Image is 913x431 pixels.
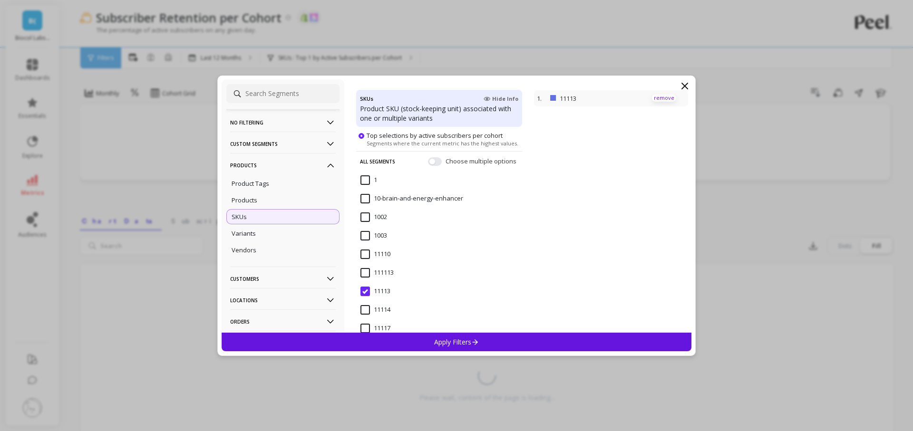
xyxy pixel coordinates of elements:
p: Apply Filters [434,337,479,346]
span: 1003 [360,231,387,240]
p: SKUs [232,212,247,221]
span: 1 [360,175,377,185]
p: 11113 [560,94,631,103]
p: Custom Segments [230,132,336,156]
p: Subscriptions [230,331,336,355]
span: 11117 [360,324,390,333]
p: Locations [230,288,336,312]
span: 111113 [360,268,394,278]
p: Products [230,153,336,177]
span: 11114 [360,305,390,315]
p: Products [232,196,257,204]
span: Hide Info [484,95,518,103]
p: Vendors [232,246,256,254]
p: No filtering [230,110,336,134]
input: Search Segments [226,84,340,103]
p: Orders [230,309,336,334]
p: 1. [537,94,546,103]
h4: SKUs [360,94,373,104]
span: 1002 [360,212,387,222]
p: Variants [232,229,256,238]
span: 10-brain-and-energy-enhancer [360,194,463,203]
p: Customers [230,267,336,291]
p: Product Tags [232,179,269,188]
span: Top selections by active subscribers per cohort [367,131,503,139]
span: Choose multiple options [446,156,518,166]
span: 11113 [360,287,390,296]
span: Segments where the current metric has the highest values. [367,139,518,146]
p: Product SKU (stock-keeping unit) associated with one or multiple variants [360,104,518,123]
p: remove [652,95,676,102]
p: All Segments [360,151,395,171]
span: 11110 [360,249,390,259]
